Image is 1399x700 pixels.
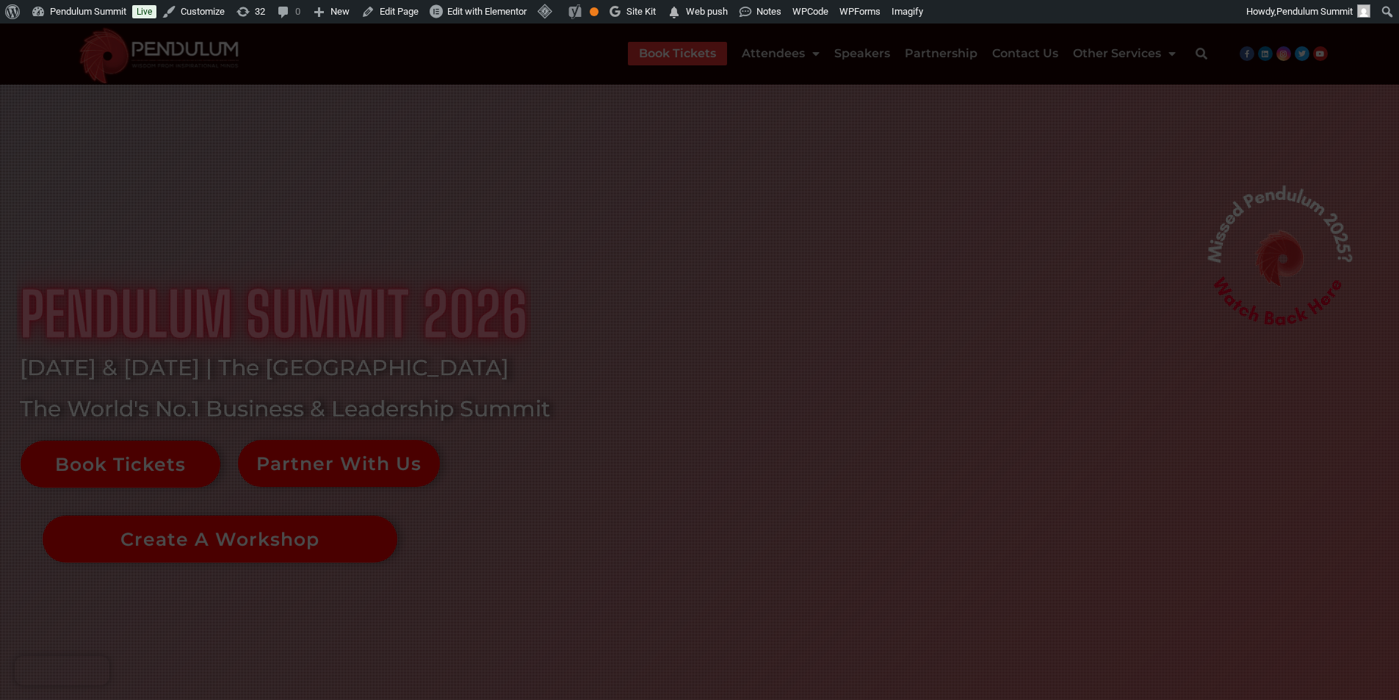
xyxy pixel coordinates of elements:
div: OK [590,7,599,16]
a: Live [132,5,156,18]
span:  [667,2,682,23]
span: Edit with Elementor [447,6,527,17]
span: Site Kit [626,6,656,17]
span: Pendulum Summit [1276,6,1353,17]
